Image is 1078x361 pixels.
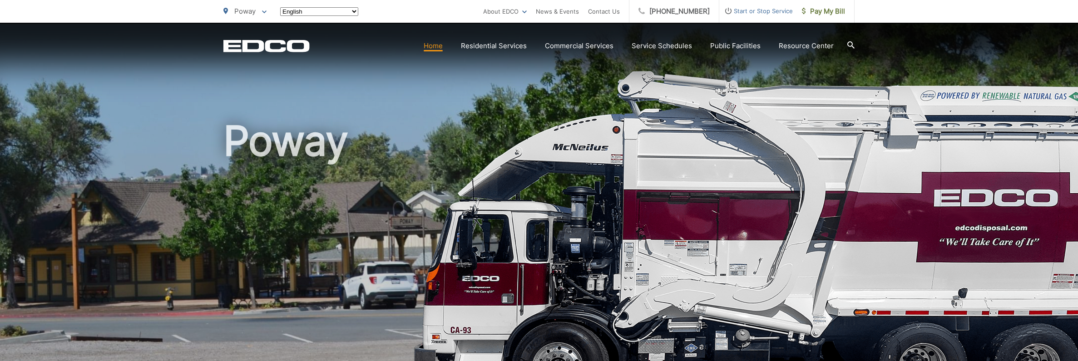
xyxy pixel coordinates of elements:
a: Service Schedules [632,40,692,51]
span: Pay My Bill [802,6,845,17]
a: Resource Center [779,40,834,51]
a: Residential Services [461,40,527,51]
a: Home [424,40,443,51]
a: Commercial Services [545,40,613,51]
a: Public Facilities [710,40,761,51]
span: Poway [234,7,256,15]
a: EDCD logo. Return to the homepage. [223,40,310,52]
a: Contact Us [588,6,620,17]
a: About EDCO [483,6,527,17]
a: News & Events [536,6,579,17]
select: Select a language [280,7,358,16]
